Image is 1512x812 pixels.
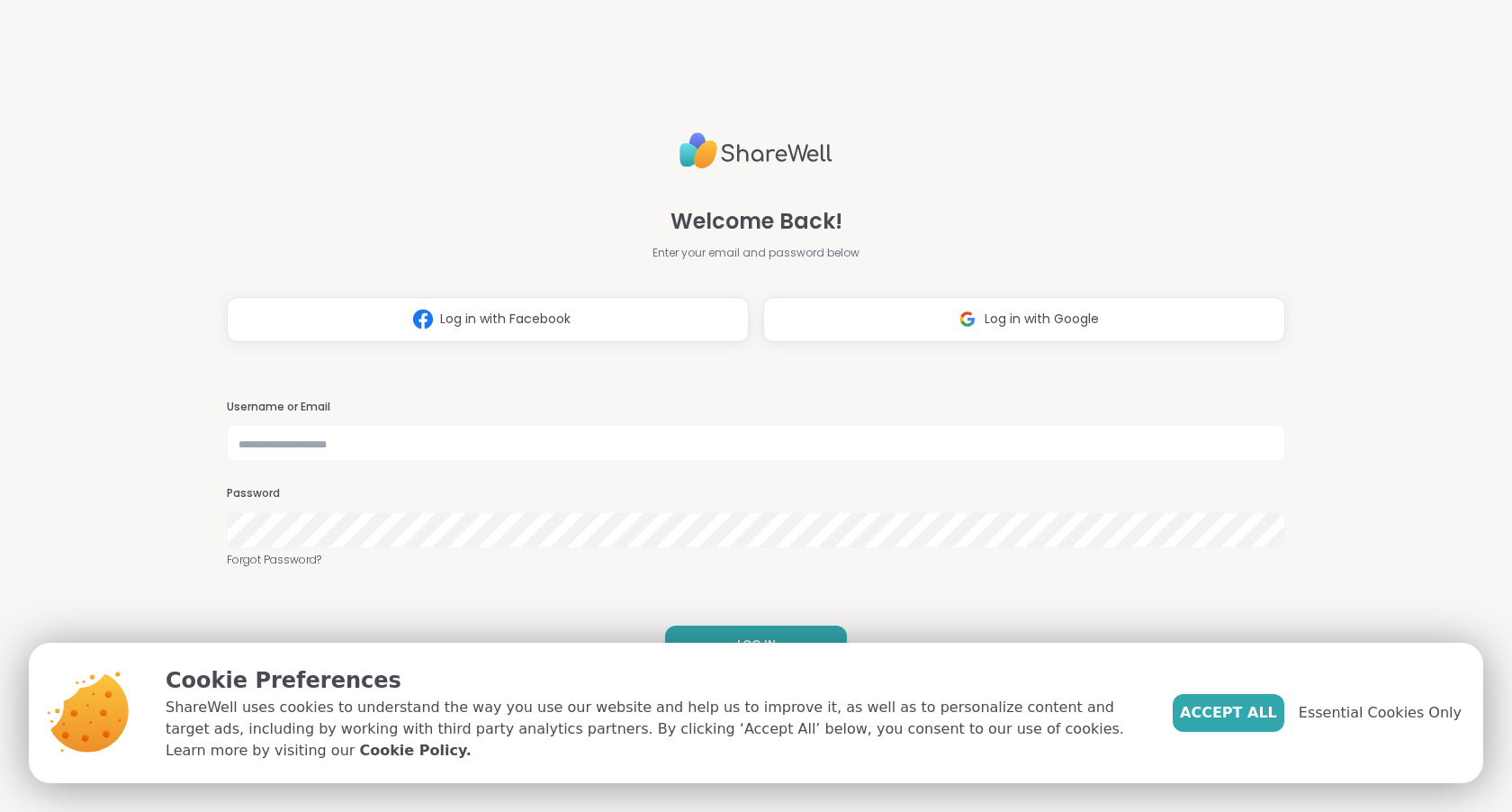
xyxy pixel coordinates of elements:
[665,626,847,663] button: LOG IN
[652,245,859,261] span: Enter your email and password below
[227,400,1285,415] h3: Username or Email
[670,205,842,238] span: Welcome Back!
[950,302,985,336] img: ShareWell Logomark
[1180,702,1277,724] span: Accept All
[166,664,1144,697] p: Cookie Preferences
[737,636,776,653] span: LOG IN
[763,297,1285,342] button: Log in with Google
[1173,694,1284,732] button: Accept All
[985,310,1099,329] span: Log in with Google
[679,125,832,176] img: ShareWell Logo
[440,310,571,329] span: Log in with Facebook
[227,552,1285,568] a: Forgot Password?
[406,302,440,336] img: ShareWell Logomark
[359,740,471,762] a: Cookie Policy.
[227,297,749,342] button: Log in with Facebook
[227,486,1285,501] h3: Password
[166,697,1144,762] p: ShareWell uses cookies to understand the way you use our website and help us to improve it, as we...
[1299,702,1462,724] span: Essential Cookies Only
